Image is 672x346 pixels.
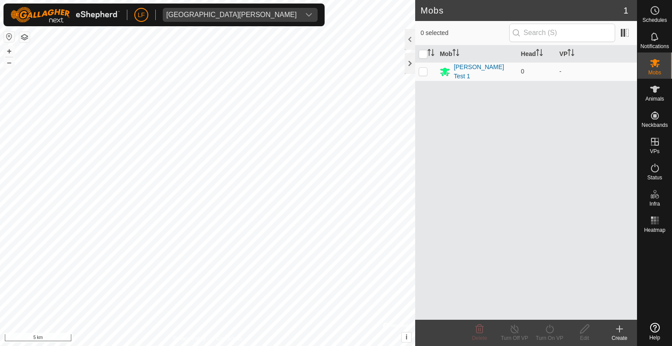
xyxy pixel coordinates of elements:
span: 0 [521,68,525,75]
span: 1 [623,4,628,17]
div: [PERSON_NAME] Test 1 [454,63,514,81]
a: Privacy Policy [173,335,206,343]
h2: Mobs [420,5,623,16]
a: Help [637,319,672,344]
button: Reset Map [4,31,14,42]
span: 0 selected [420,28,509,38]
button: Map Layers [19,32,30,42]
button: – [4,57,14,68]
button: + [4,46,14,56]
span: LF [138,10,145,20]
img: Gallagher Logo [10,7,120,23]
span: Help [649,335,660,340]
input: Search (S) [509,24,615,42]
span: VPs [650,149,659,154]
th: VP [556,45,637,63]
span: Neckbands [641,122,668,128]
div: Turn Off VP [497,334,532,342]
div: Turn On VP [532,334,567,342]
span: Schedules [642,17,667,23]
div: Edit [567,334,602,342]
p-sorticon: Activate to sort [427,50,434,57]
span: Infra [649,201,660,206]
span: Heatmap [644,227,665,233]
span: East Wendland [163,8,300,22]
p-sorticon: Activate to sort [536,50,543,57]
a: Contact Us [216,335,242,343]
span: Notifications [640,44,669,49]
span: Mobs [648,70,661,75]
span: Status [647,175,662,180]
p-sorticon: Activate to sort [452,50,459,57]
div: dropdown trigger [300,8,318,22]
p-sorticon: Activate to sort [567,50,574,57]
td: - [556,62,637,81]
th: Head [518,45,556,63]
span: Animals [645,96,664,101]
div: [GEOGRAPHIC_DATA][PERSON_NAME] [166,11,297,18]
div: Create [602,334,637,342]
th: Mob [436,45,517,63]
span: i [406,333,407,341]
button: i [402,332,411,342]
span: Delete [472,335,487,341]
